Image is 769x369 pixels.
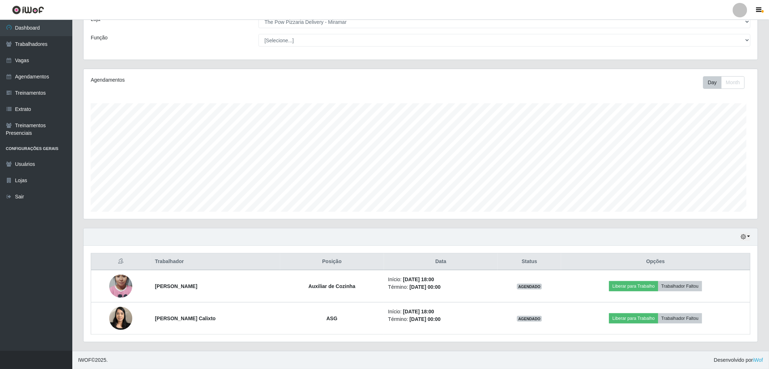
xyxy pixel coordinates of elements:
span: AGENDADO [517,316,542,322]
span: AGENDADO [517,284,542,289]
img: 1724535532655.jpeg [109,266,132,307]
th: Opções [561,253,751,270]
span: © 2025 . [78,356,108,364]
strong: [PERSON_NAME] [155,283,197,289]
div: Agendamentos [91,76,359,84]
img: 1753969834649.jpeg [109,303,132,334]
button: Trabalhador Faltou [658,313,702,323]
th: Data [384,253,498,270]
li: Término: [388,283,494,291]
li: Término: [388,316,494,323]
th: Status [498,253,561,270]
time: [DATE] 00:00 [410,316,441,322]
button: Liberar para Trabalho [609,281,658,291]
button: Liberar para Trabalho [609,313,658,323]
div: Toolbar with button groups [703,76,751,89]
th: Posição [280,253,384,270]
strong: Auxiliar de Cozinha [308,283,355,289]
time: [DATE] 18:00 [403,309,434,314]
button: Trabalhador Faltou [658,281,702,291]
time: [DATE] 00:00 [410,284,441,290]
time: [DATE] 18:00 [403,276,434,282]
li: Início: [388,308,494,316]
img: CoreUI Logo [12,5,44,14]
label: Função [91,34,108,42]
strong: ASG [326,316,337,321]
div: First group [703,76,745,89]
span: Desenvolvido por [714,356,763,364]
th: Trabalhador [151,253,280,270]
button: Month [721,76,745,89]
button: Day [703,76,722,89]
a: iWof [753,357,763,363]
span: IWOF [78,357,91,363]
strong: [PERSON_NAME] Calixto [155,316,216,321]
li: Início: [388,276,494,283]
